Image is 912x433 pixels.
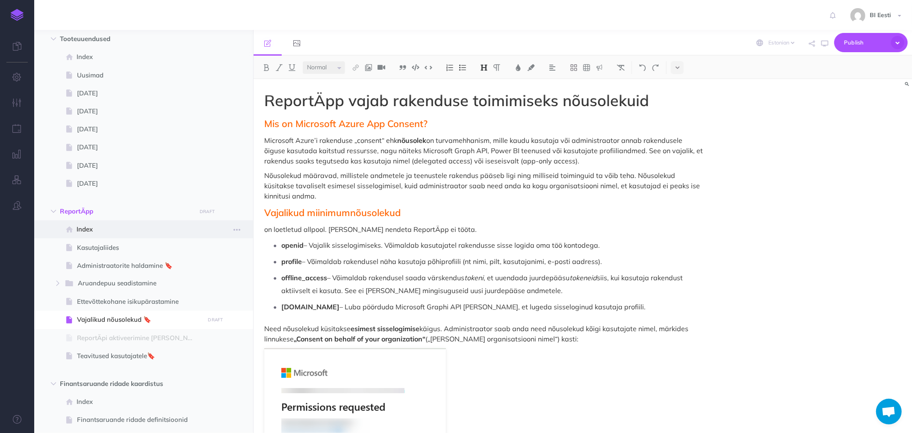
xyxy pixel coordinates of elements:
img: Inline code button [425,64,432,71]
button: DRAFT [197,207,218,216]
span: Administraatorite haldamine 🔖 [77,261,202,271]
img: Link button [352,64,360,71]
span: ReportÄpp [60,206,191,216]
img: Bold button [263,64,270,71]
em: tokeneid [570,273,597,282]
span: Vajalikud miinimumnõusolekud [264,207,401,219]
img: logo-mark.svg [11,9,24,21]
strong: openid [281,241,304,249]
strong: „Consent on behalf of your organization“ [294,335,425,343]
strong: nõusolek [397,136,426,145]
span: [DATE] [77,124,202,134]
img: Headings dropdown button [480,64,488,71]
img: Underline button [288,64,296,71]
span: Finantsaruande ridade definitsioonid [77,415,202,425]
span: Aruandepuu seadistamine [78,278,189,289]
img: Ordered list button [446,64,454,71]
img: Paragraph button [493,64,501,71]
strong: profile [281,257,302,266]
img: Add video button [378,64,385,71]
span: Publish [844,36,887,49]
img: 9862dc5e82047a4d9ba6d08c04ce6da6.jpg [850,8,865,23]
img: Redo [652,64,659,71]
span: Mis on Microsoft Azure App Consent? [264,118,428,130]
strong: [DOMAIN_NAME] [281,303,339,311]
span: [DATE] [77,88,202,98]
span: Tooteuuendused [60,34,191,44]
div: Avatud vestlus [876,399,902,424]
p: Need nõusolekud küsitakse käigus. Administraator saab anda need nõusolekud kõigi kasutajate nimel... [264,323,704,344]
h1: ReportÄpp vajab rakenduse toimimiseks nõusolekuid [264,92,704,109]
span: Vajalikud nõusolekud 🔖 [77,314,202,325]
p: on loetletud allpool. [PERSON_NAME] nendeta ReportÄpp ei tööta. [264,224,704,234]
img: Code block button [412,64,419,71]
span: [DATE] [77,142,202,152]
p: – Luba pöörduda Microsoft Graphi API [PERSON_NAME], et lugeda sisseloginud kasutaja profiili. [281,300,704,313]
span: [DATE] [77,178,202,189]
span: Kasutajaliides [77,243,202,253]
button: DRAFT [205,315,226,325]
span: [DATE] [77,106,202,116]
p: – Võimaldab rakendusel saada värskendus , et uuendada juurdepääsu siis, kui kasutaja rakendust ak... [281,271,704,297]
span: Ettevõttekohane isikupärastamine [77,297,202,307]
span: BI Eesti [865,11,895,19]
img: Clear styles button [617,64,625,71]
img: Blockquote button [399,64,407,71]
img: Unordered list button [459,64,466,71]
img: Italic button [275,64,283,71]
span: Index [77,224,202,234]
small: DRAFT [208,317,223,323]
p: – Võimaldab rakendusel näha kasutaja põhiprofiili (nt nimi, pilt, kasutajanimi, e-posti aadress). [281,255,704,268]
strong: esimest sisselogimise [351,324,419,333]
span: Teavitused kasutajatele🔖 [77,351,202,361]
span: Index [77,52,202,62]
span: ReportÄpi aktiveerimine [PERSON_NAME] kinnitus [77,333,202,343]
img: Alignment dropdown menu button [549,64,556,71]
img: Callout dropdown menu button [596,64,603,71]
img: Undo [639,64,646,71]
button: Publish [834,33,908,52]
span: Uusimad [77,70,202,80]
p: Microsoft Azure’i rakenduse „consent“ ehk on turvamehhanism, mille kaudu kasutaja või administraa... [264,135,704,166]
span: [DATE] [77,160,202,171]
small: DRAFT [200,209,215,214]
img: Create table button [583,64,590,71]
span: Index [77,397,202,407]
em: tokeni [464,273,484,282]
p: Nõusolekud määravad, millistele andmetele ja teenustele rakendus pääseb ligi ning milliseid toimi... [264,170,704,201]
img: Add image button [365,64,372,71]
img: Text color button [514,64,522,71]
span: Finantsaruande ridade kaardistus [60,379,191,389]
strong: offline_access [281,273,327,282]
p: – Vajalik sisselogimiseks. Võimaldab kasutajatel rakendusse sisse logida oma töö kontodega. [281,239,704,252]
img: Text background color button [527,64,535,71]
